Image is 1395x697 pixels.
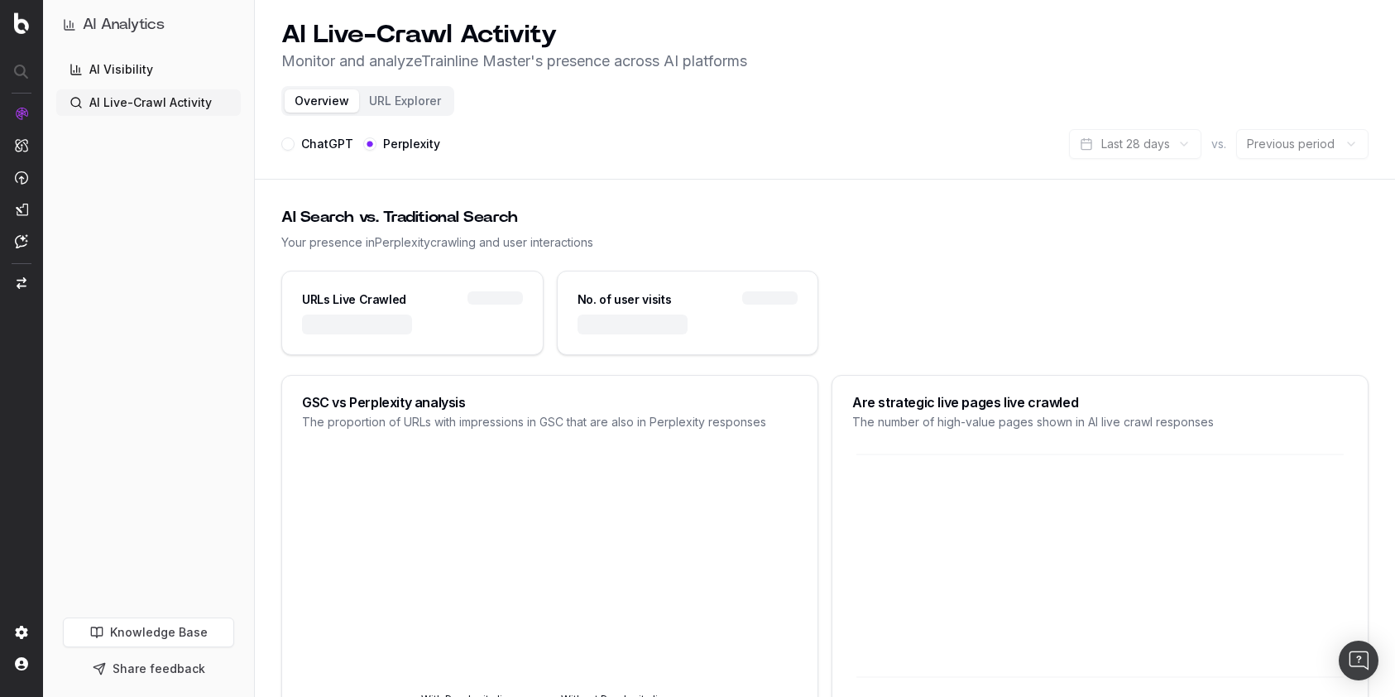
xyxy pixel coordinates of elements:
div: Are strategic live pages live crawled [852,396,1348,409]
img: Studio [15,203,28,216]
div: The proportion of URLs with impressions in GSC that are also in Perplexity responses [302,414,798,430]
div: URLs Live Crawled [302,291,406,308]
div: GSC vs Perplexity analysis [302,396,798,409]
img: Botify logo [14,12,29,34]
div: No. of user visits [578,291,672,308]
img: Setting [15,626,28,639]
p: Monitor and analyze Trainline Master 's presence across AI platforms [281,50,747,73]
img: Intelligence [15,138,28,152]
button: URL Explorer [359,89,451,113]
img: Assist [15,234,28,248]
label: ChatGPT [301,138,353,150]
img: Activation [15,171,28,185]
a: AI Visibility [56,56,241,83]
label: Perplexity [383,138,440,150]
button: Share feedback [63,654,234,684]
div: The number of high-value pages shown in AI live crawl responses [852,414,1348,430]
h1: AI Live-Crawl Activity [281,20,747,50]
a: Knowledge Base [63,618,234,647]
img: Switch project [17,277,26,289]
img: My account [15,657,28,671]
h1: AI Analytics [83,13,165,36]
button: Overview [285,89,359,113]
span: vs. [1211,136,1226,152]
a: AI Live-Crawl Activity [56,89,241,116]
button: AI Analytics [63,13,234,36]
div: Your presence in Perplexity crawling and user interactions [281,234,1369,251]
div: Open Intercom Messenger [1339,641,1378,680]
div: AI Search vs. Traditional Search [281,206,1369,229]
img: Analytics [15,107,28,120]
